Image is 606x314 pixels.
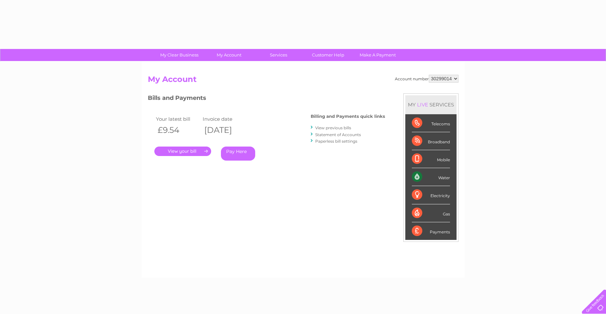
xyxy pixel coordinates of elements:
[311,114,385,119] h4: Billing and Payments quick links
[201,115,248,123] td: Invoice date
[412,204,450,222] div: Gas
[395,75,458,83] div: Account number
[351,49,405,61] a: Make A Payment
[412,222,450,240] div: Payments
[405,95,457,114] div: MY SERVICES
[148,75,458,87] h2: My Account
[154,147,211,156] a: .
[154,115,201,123] td: Your latest bill
[412,150,450,168] div: Mobile
[152,49,206,61] a: My Clear Business
[412,186,450,204] div: Electricity
[416,102,429,108] div: LIVE
[315,139,357,144] a: Paperless bill settings
[154,123,201,137] th: £9.54
[202,49,256,61] a: My Account
[315,125,351,130] a: View previous bills
[315,132,361,137] a: Statement of Accounts
[221,147,255,161] a: Pay Here
[412,114,450,132] div: Telecoms
[201,123,248,137] th: [DATE]
[412,132,450,150] div: Broadband
[301,49,355,61] a: Customer Help
[148,93,385,105] h3: Bills and Payments
[412,168,450,186] div: Water
[252,49,305,61] a: Services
